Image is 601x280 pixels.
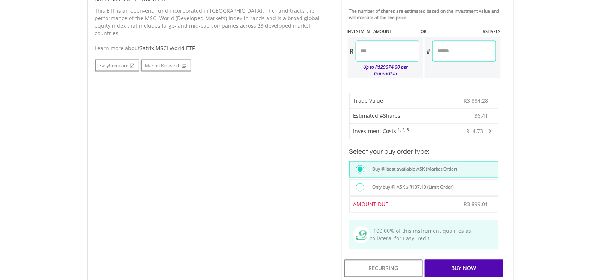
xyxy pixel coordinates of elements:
span: 36.41 [475,112,488,120]
div: R [348,41,356,62]
span: Investment Costs [353,128,397,135]
label: INVESTMENT AMOUNT [347,28,392,34]
p: This ETF is an open-end fund incorporated in [GEOGRAPHIC_DATA]. The fund tracks the performance o... [95,7,330,37]
a: EasyCompare [95,60,139,72]
span: 100.00% of this instrument qualifies as collateral for EasyCredit. [370,228,471,242]
span: Trade Value [353,97,383,104]
label: -OR- [419,28,428,34]
span: R3 884.28 [464,97,488,104]
sup: 1, 2, 3 [398,127,409,133]
span: Satrix MSCI World ETF [140,45,195,52]
label: Buy @ best available ASK (Market Order) [368,165,457,174]
div: Up to R529074.00 per transaction [348,62,419,78]
span: Estimated #Shares [353,112,401,120]
div: Learn more about [95,45,330,52]
div: The number of shares are estimated based on the investment value and will execute at the live price. [349,8,503,21]
div: Buy Now [425,260,503,277]
div: # [425,41,432,62]
span: AMOUNT DUE [353,201,389,208]
span: R3 899.01 [464,201,488,208]
span: R14.73 [467,128,483,135]
label: #SHARES [483,28,500,34]
img: collateral-qualifying-green.svg [356,231,367,241]
div: Recurring [344,260,423,277]
h3: Select your buy order type: [349,147,498,157]
a: Market Research [141,60,191,72]
label: Only buy @ ASK ≤ R107.10 (Limit Order) [368,183,454,192]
